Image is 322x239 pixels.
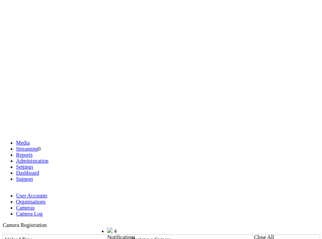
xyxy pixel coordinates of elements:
a: Support [16,176,33,182]
a: Camera Log [16,211,43,217]
span: Camera Registration [3,222,47,228]
a: Organisations [16,199,46,205]
a: Reports [16,152,33,158]
a: Settings [16,164,33,170]
a: User Accounts [16,193,47,198]
a: Cameras [16,205,35,211]
span: 0 [38,146,41,152]
span: Welcome, Nav Alchi design (Administrator) [17,228,94,233]
span: 4 [114,228,117,234]
img: bell25.png [107,228,113,233]
a: Streaming [16,146,38,152]
a: Media [16,140,30,146]
a: Administration [16,158,48,164]
a: Dashboard [16,170,39,176]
